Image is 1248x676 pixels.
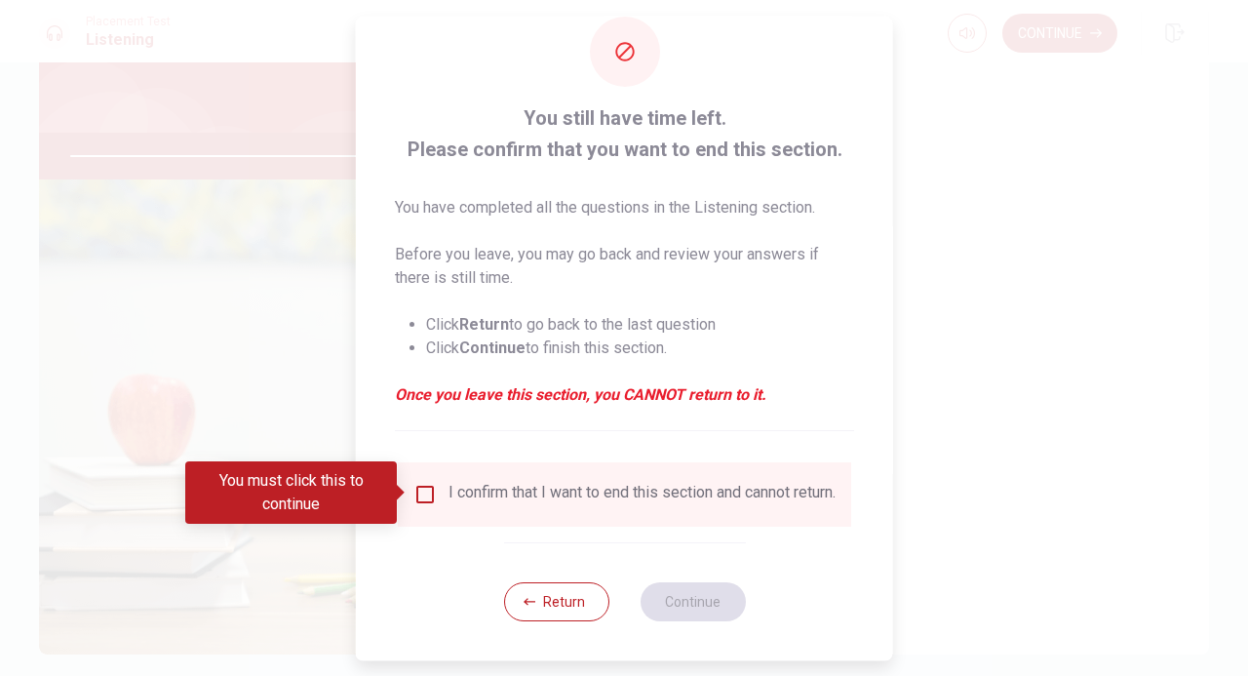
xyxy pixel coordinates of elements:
strong: Continue [459,338,526,357]
li: Click to go back to the last question [426,313,854,337]
p: Before you leave, you may go back and review your answers if there is still time. [395,243,854,290]
div: I confirm that I want to end this section and cannot return. [448,483,836,506]
li: Click to finish this section. [426,337,854,360]
button: Continue [640,582,745,621]
button: Return [503,582,608,621]
span: You still have time left. Please confirm that you want to end this section. [395,102,854,165]
div: You must click this to continue [185,461,397,524]
span: You must click this to continue [413,483,437,506]
strong: Return [459,315,509,334]
p: You have completed all the questions in the Listening section. [395,196,854,219]
em: Once you leave this section, you CANNOT return to it. [395,383,854,407]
